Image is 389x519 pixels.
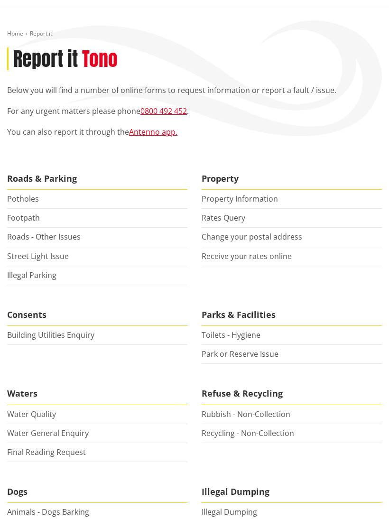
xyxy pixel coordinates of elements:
[7,232,81,242] a: Roads - Other Issues
[202,251,292,261] a: Receive your rates online
[140,106,187,116] a: 0800 492 452
[202,507,257,517] a: Illegal Dumping
[7,304,187,326] span: Consents
[7,84,382,96] p: Below you will find a number of online forms to request information or report a fault / issue.
[7,383,187,405] span: Waters
[202,168,382,190] span: Property
[202,194,278,204] a: Property Information
[202,409,290,419] a: Rubbish - Non-Collection
[202,304,382,326] span: Parks & Facilities
[7,447,86,457] a: Final Reading Request
[202,330,260,340] a: Toilets - Hygiene
[7,428,89,438] a: Water General Enquiry
[7,126,382,138] p: You can also report it through the
[7,213,40,223] a: Footpath
[7,507,89,517] a: Animals - Dogs Barking
[7,270,56,280] a: Illegal Parking
[202,213,245,223] a: Rates Query
[202,481,382,503] span: Illegal Dumping
[7,30,382,38] nav: breadcrumb
[202,349,278,359] a: Park or Reserve Issue
[7,105,382,117] p: For any urgent matters please phone .
[345,479,380,513] iframe: Messenger Launcher
[7,330,94,340] a: Building Utilities Enquiry
[7,168,187,190] span: Roads & Parking
[7,409,56,419] a: Water Quality
[7,29,23,37] a: Home
[202,383,382,405] span: Refuse & Recycling
[129,127,177,137] a: Antenno app.
[7,481,187,503] span: Dogs
[13,47,78,70] h1: Report it
[202,428,294,438] a: Recycling - Non-Collection
[7,194,39,204] a: Potholes
[82,47,118,70] h2: Tono
[30,29,52,37] span: Report it
[202,232,302,242] a: Change your postal address
[7,251,69,261] a: Street Light Issue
